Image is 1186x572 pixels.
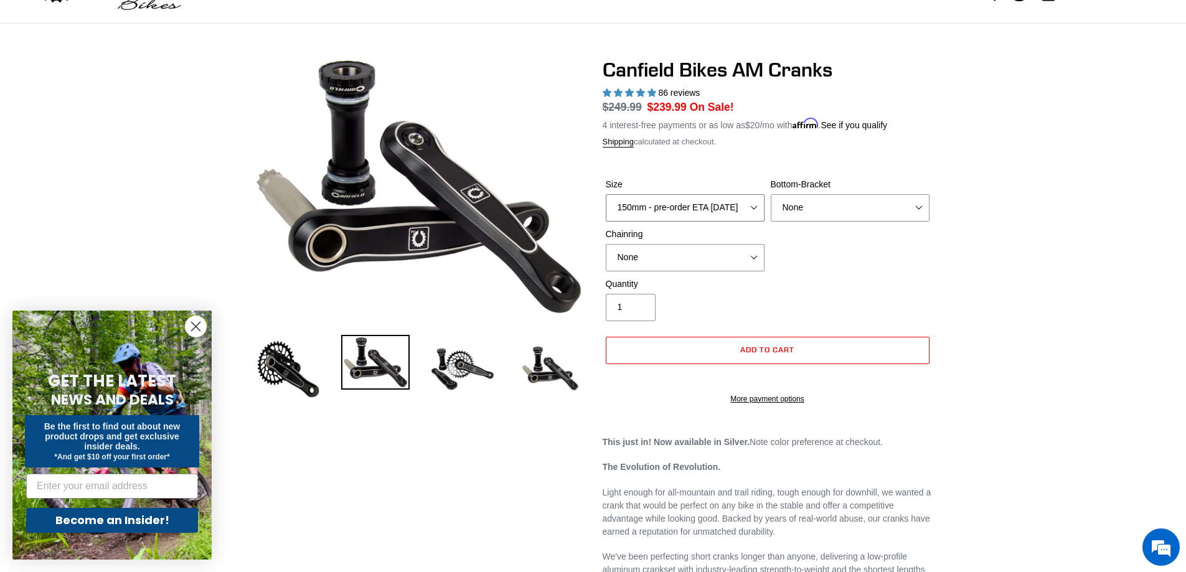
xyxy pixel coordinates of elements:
[40,62,71,93] img: d_696896380_company_1647369064580_696896380
[603,462,721,472] strong: The Evolution of Revolution.
[341,335,410,390] img: Load image into Gallery viewer, Canfield Cranks
[606,337,930,364] button: Add to cart
[185,316,207,337] button: Close dialog
[515,335,584,403] img: Load image into Gallery viewer, CANFIELD-AM_DH-CRANKS
[603,116,888,132] p: 4 interest-free payments or as low as /mo with .
[254,335,322,403] img: Load image into Gallery viewer, Canfield Bikes AM Cranks
[54,452,169,461] span: *And get $10 off your first order*
[603,101,642,113] s: $249.99
[745,120,760,130] span: $20
[44,421,181,451] span: Be the first to find out about new product drops and get exclusive insider deals.
[603,486,933,538] p: Light enough for all-mountain and trail riding, tough enough for downhill, we wanted a crank that...
[26,474,198,499] input: Enter your email address
[606,393,930,405] a: More payment options
[647,101,687,113] span: $239.99
[658,88,700,98] span: 86 reviews
[771,178,930,191] label: Bottom-Bracket
[690,99,734,115] span: On Sale!
[51,390,174,410] span: NEWS AND DEALS
[603,436,933,449] p: Note color preference at checkout.
[6,340,237,383] textarea: Type your message and hit 'Enter'
[14,68,32,87] div: Navigation go back
[793,118,819,129] span: Affirm
[603,137,634,148] a: Shipping
[606,178,765,191] label: Size
[26,508,198,533] button: Become an Insider!
[48,370,176,392] span: GET THE LATEST
[606,228,765,241] label: Chainring
[740,345,794,354] span: Add to cart
[603,88,659,98] span: 4.97 stars
[603,136,933,148] div: calculated at checkout.
[83,70,228,86] div: Chat with us now
[821,120,887,130] a: See if you qualify - Learn more about Affirm Financing (opens in modal)
[603,58,933,82] h1: Canfield Bikes AM Cranks
[606,278,765,291] label: Quantity
[603,437,750,447] strong: This just in! Now available in Silver.
[204,6,234,36] div: Minimize live chat window
[72,157,172,283] span: We're online!
[428,335,497,403] img: Load image into Gallery viewer, Canfield Bikes AM Cranks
